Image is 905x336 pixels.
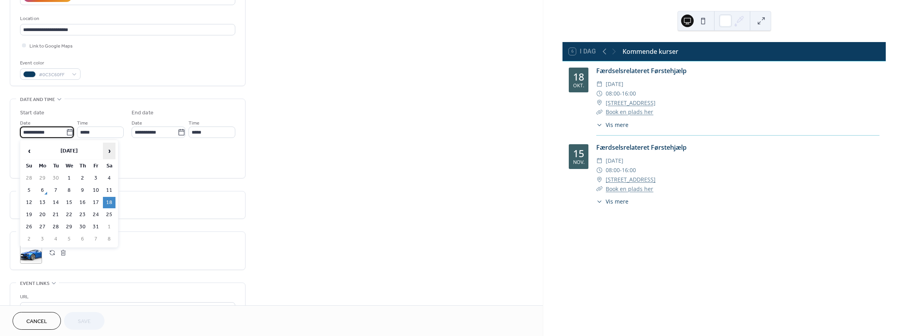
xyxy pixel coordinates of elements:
[77,119,88,127] span: Time
[596,184,603,194] div: ​
[606,98,656,108] a: [STREET_ADDRESS]
[623,47,678,56] div: Kommende kurser
[103,160,115,172] th: Sa
[23,173,35,184] td: 28
[20,59,79,67] div: Event color
[606,185,653,193] a: Book en plads her
[103,143,115,159] span: ›
[90,197,102,208] td: 17
[573,72,584,82] div: 18
[76,185,89,196] td: 9
[606,156,623,165] span: [DATE]
[103,197,115,208] td: 18
[23,221,35,233] td: 26
[596,66,687,75] a: Færdselsrelateret Førstehjælp
[596,143,687,152] a: Færdselsrelateret Førstehjælp
[36,160,49,172] th: Mo
[36,143,102,160] th: [DATE]
[20,293,234,301] div: URL
[20,242,42,264] div: ;
[596,79,603,89] div: ​
[90,221,102,233] td: 31
[596,121,603,129] div: ​
[63,173,75,184] td: 1
[596,121,628,129] button: ​Vis mere
[36,209,49,220] td: 20
[103,221,115,233] td: 1
[622,165,636,175] span: 16:00
[132,109,154,117] div: End date
[606,197,628,206] span: Vis mere
[49,209,62,220] td: 21
[49,185,62,196] td: 7
[606,108,653,116] a: Book en plads her
[26,318,47,326] span: Cancel
[90,233,102,245] td: 7
[36,233,49,245] td: 3
[23,185,35,196] td: 5
[132,119,142,127] span: Date
[620,165,622,175] span: -
[573,83,584,88] div: okt.
[76,209,89,220] td: 23
[20,119,31,127] span: Date
[76,233,89,245] td: 6
[63,197,75,208] td: 15
[23,197,35,208] td: 12
[596,175,603,184] div: ​
[49,173,62,184] td: 30
[36,173,49,184] td: 29
[20,95,55,104] span: Date and time
[23,143,35,159] span: ‹
[63,209,75,220] td: 22
[49,197,62,208] td: 14
[36,221,49,233] td: 27
[596,98,603,108] div: ​
[63,160,75,172] th: We
[76,221,89,233] td: 30
[620,89,622,98] span: -
[90,173,102,184] td: 3
[23,160,35,172] th: Su
[103,185,115,196] td: 11
[606,121,628,129] span: Vis mere
[36,185,49,196] td: 6
[606,89,620,98] span: 08:00
[622,89,636,98] span: 16:00
[49,221,62,233] td: 28
[76,160,89,172] th: Th
[20,279,49,288] span: Event links
[76,197,89,208] td: 16
[596,107,603,117] div: ​
[20,15,234,23] div: Location
[189,119,200,127] span: Time
[63,233,75,245] td: 5
[39,71,68,79] span: #0C3C60FF
[63,185,75,196] td: 8
[29,42,73,50] span: Link to Google Maps
[49,233,62,245] td: 4
[90,209,102,220] td: 24
[103,233,115,245] td: 8
[606,165,620,175] span: 08:00
[596,156,603,165] div: ​
[76,173,89,184] td: 2
[606,175,656,184] a: [STREET_ADDRESS]
[90,185,102,196] td: 10
[13,312,61,330] button: Cancel
[596,197,628,206] button: ​Vis mere
[63,221,75,233] td: 29
[606,79,623,89] span: [DATE]
[20,109,44,117] div: Start date
[103,209,115,220] td: 25
[23,209,35,220] td: 19
[103,173,115,184] td: 4
[596,165,603,175] div: ​
[573,149,584,158] div: 15
[23,233,35,245] td: 2
[596,197,603,206] div: ​
[49,160,62,172] th: Tu
[90,160,102,172] th: Fr
[596,89,603,98] div: ​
